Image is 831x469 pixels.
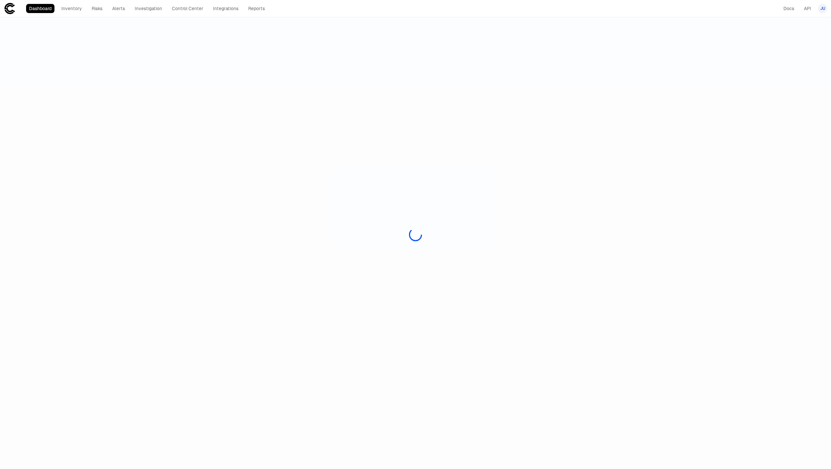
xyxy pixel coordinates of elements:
[245,4,268,13] a: Reports
[109,4,128,13] a: Alerts
[169,4,206,13] a: Control Center
[820,6,825,11] span: JU
[210,4,241,13] a: Integrations
[801,4,814,13] a: API
[89,4,105,13] a: Risks
[132,4,165,13] a: Investigation
[818,4,827,13] button: JU
[780,4,797,13] a: Docs
[58,4,85,13] a: Inventory
[26,4,54,13] a: Dashboard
